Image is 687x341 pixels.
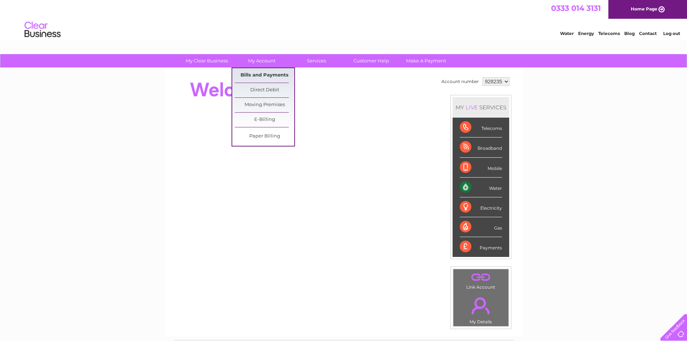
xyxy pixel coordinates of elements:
td: Link Account [453,269,509,292]
a: Blog [624,31,635,36]
a: My Account [232,54,291,67]
a: Water [560,31,574,36]
a: 0333 014 3131 [551,4,601,13]
div: Broadband [460,137,502,157]
a: Contact [639,31,657,36]
div: Gas [460,217,502,237]
div: Mobile [460,158,502,178]
a: Make A Payment [396,54,456,67]
a: Moving Premises [235,98,294,112]
a: E-Billing [235,113,294,127]
td: My Details [453,291,509,327]
div: MY SERVICES [453,97,509,118]
a: Bills and Payments [235,68,294,83]
div: Water [460,178,502,197]
img: logo.png [24,19,61,41]
div: Clear Business is a trading name of Verastar Limited (registered in [GEOGRAPHIC_DATA] No. 3667643... [173,4,514,35]
a: My Clear Business [177,54,237,67]
a: Direct Debit [235,83,294,97]
a: Energy [578,31,594,36]
a: . [455,293,507,318]
div: Payments [460,237,502,257]
div: Electricity [460,197,502,217]
a: Log out [663,31,680,36]
a: Paper Billing [235,129,294,144]
div: LIVE [464,104,479,111]
a: Services [287,54,346,67]
a: . [455,271,507,284]
div: Telecoms [460,118,502,137]
a: Telecoms [598,31,620,36]
td: Account number [440,75,481,88]
a: Customer Help [342,54,401,67]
